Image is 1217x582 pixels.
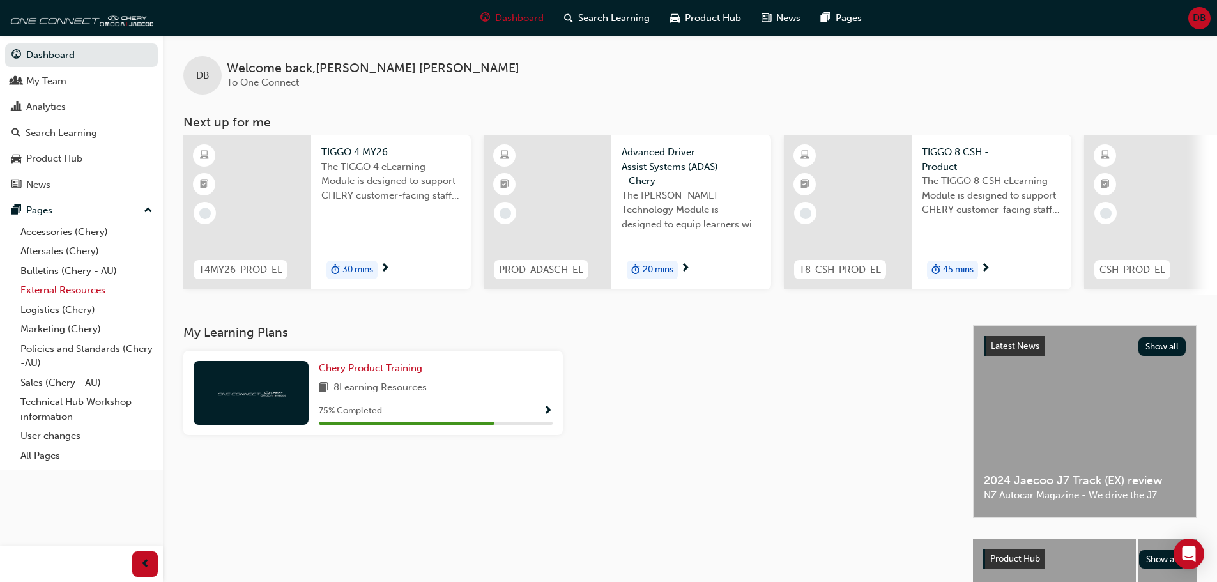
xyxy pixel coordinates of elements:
[1100,208,1112,219] span: learningRecordVerb_NONE-icon
[821,10,830,26] span: pages-icon
[680,263,690,275] span: next-icon
[981,263,990,275] span: next-icon
[776,11,800,26] span: News
[163,115,1217,130] h3: Next up for me
[762,10,771,26] span: news-icon
[1101,148,1110,164] span: learningResourceType_ELEARNING-icon
[331,262,340,279] span: duration-icon
[15,426,158,446] a: User changes
[1188,7,1211,29] button: DB
[319,404,382,418] span: 75 % Completed
[15,446,158,466] a: All Pages
[578,11,650,26] span: Search Learning
[26,126,97,141] div: Search Learning
[660,5,751,31] a: car-iconProduct Hub
[643,263,673,277] span: 20 mins
[499,263,583,277] span: PROD-ADASCH-EL
[543,403,553,419] button: Show Progress
[380,263,390,275] span: next-icon
[500,148,509,164] span: learningResourceType_ELEARNING-icon
[11,180,21,191] span: news-icon
[5,147,158,171] a: Product Hub
[200,148,209,164] span: learningResourceType_ELEARNING-icon
[15,373,158,393] a: Sales (Chery - AU)
[200,176,209,193] span: booktick-icon
[554,5,660,31] a: search-iconSearch Learning
[500,176,509,193] span: booktick-icon
[26,100,66,114] div: Analytics
[564,10,573,26] span: search-icon
[5,121,158,145] a: Search Learning
[983,549,1186,569] a: Product HubShow all
[943,263,974,277] span: 45 mins
[26,151,82,166] div: Product Hub
[342,263,373,277] span: 30 mins
[5,43,158,67] a: Dashboard
[15,280,158,300] a: External Resources
[1139,550,1187,569] button: Show all
[1099,263,1165,277] span: CSH-PROD-EL
[1138,337,1186,356] button: Show all
[319,362,422,374] span: Chery Product Training
[15,241,158,261] a: Aftersales (Chery)
[984,473,1186,488] span: 2024 Jaecoo J7 Track (EX) review
[800,176,809,193] span: booktick-icon
[227,77,299,88] span: To One Connect
[670,10,680,26] span: car-icon
[622,145,761,188] span: Advanced Driver Assist Systems (ADAS) - Chery
[26,74,66,89] div: My Team
[1174,539,1204,569] div: Open Intercom Messenger
[799,263,881,277] span: T8-CSH-PROD-EL
[5,95,158,119] a: Analytics
[484,135,771,289] a: PROD-ADASCH-ELAdvanced Driver Assist Systems (ADAS) - CheryThe [PERSON_NAME] Technology Module is...
[319,380,328,396] span: book-icon
[11,153,21,165] span: car-icon
[183,325,953,340] h3: My Learning Plans
[144,203,153,219] span: up-icon
[931,262,940,279] span: duration-icon
[321,145,461,160] span: TIGGO 4 MY26
[991,341,1039,351] span: Latest News
[631,262,640,279] span: duration-icon
[11,205,21,217] span: pages-icon
[15,222,158,242] a: Accessories (Chery)
[183,135,471,289] a: T4MY26-PROD-ELTIGGO 4 MY26The TIGGO 4 eLearning Module is designed to support CHERY customer-faci...
[5,41,158,199] button: DashboardMy TeamAnalyticsSearch LearningProduct HubNews
[800,148,809,164] span: learningResourceType_ELEARNING-icon
[984,336,1186,356] a: Latest NewsShow all
[333,380,427,396] span: 8 Learning Resources
[543,406,553,417] span: Show Progress
[6,5,153,31] img: oneconnect
[141,556,150,572] span: prev-icon
[15,319,158,339] a: Marketing (Chery)
[227,61,519,76] span: Welcome back , [PERSON_NAME] [PERSON_NAME]
[811,5,872,31] a: pages-iconPages
[321,160,461,203] span: The TIGGO 4 eLearning Module is designed to support CHERY customer-facing staff with the product ...
[26,203,52,218] div: Pages
[836,11,862,26] span: Pages
[973,325,1197,518] a: Latest NewsShow all2024 Jaecoo J7 Track (EX) reviewNZ Autocar Magazine - We drive the J7.
[480,10,490,26] span: guage-icon
[15,392,158,426] a: Technical Hub Workshop information
[495,11,544,26] span: Dashboard
[199,208,211,219] span: learningRecordVerb_NONE-icon
[5,199,158,222] button: Pages
[15,300,158,320] a: Logistics (Chery)
[15,261,158,281] a: Bulletins (Chery - AU)
[5,173,158,197] a: News
[199,263,282,277] span: T4MY26-PROD-EL
[5,70,158,93] a: My Team
[11,50,21,61] span: guage-icon
[685,11,741,26] span: Product Hub
[11,102,21,113] span: chart-icon
[470,5,554,31] a: guage-iconDashboard
[500,208,511,219] span: learningRecordVerb_NONE-icon
[11,128,20,139] span: search-icon
[216,387,286,399] img: oneconnect
[1193,11,1206,26] span: DB
[1101,176,1110,193] span: booktick-icon
[26,178,50,192] div: News
[784,135,1071,289] a: T8-CSH-PROD-ELTIGGO 8 CSH - ProductThe TIGGO 8 CSH eLearning Module is designed to support CHERY ...
[196,68,210,83] span: DB
[15,339,158,373] a: Policies and Standards (Chery -AU)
